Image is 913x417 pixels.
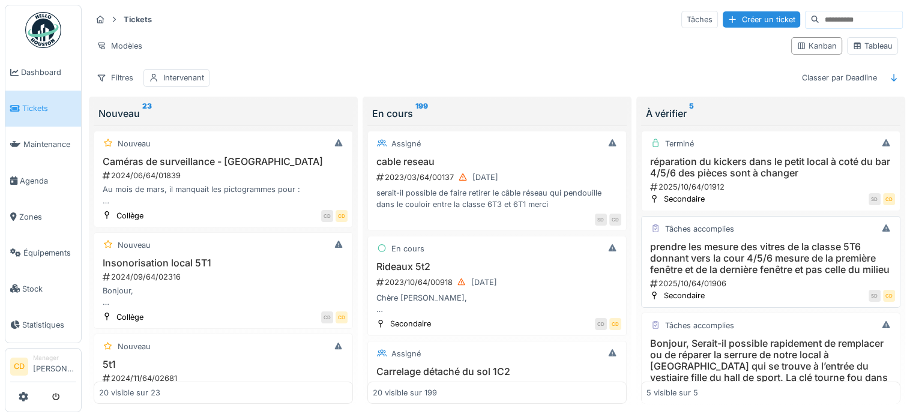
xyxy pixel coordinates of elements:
[91,37,148,55] div: Modèles
[98,106,348,121] div: Nouveau
[99,387,160,398] div: 20 visible sur 23
[649,278,895,289] div: 2025/10/64/01906
[681,11,718,28] div: Tâches
[723,11,800,28] div: Créer un ticket
[118,341,151,352] div: Nouveau
[336,311,348,323] div: CD
[101,373,348,384] div: 2024/11/64/02681
[664,193,705,205] div: Secondaire
[373,366,621,377] h3: Carrelage détaché du sol 1C2
[116,311,143,323] div: Collège
[375,275,621,290] div: 2023/10/64/00918
[118,239,151,251] div: Nouveau
[5,307,81,343] a: Statistiques
[321,210,333,222] div: CD
[373,261,621,272] h3: Rideaux 5t2
[5,235,81,271] a: Équipements
[869,290,881,302] div: SD
[852,40,893,52] div: Tableau
[10,358,28,376] li: CD
[101,271,348,283] div: 2024/09/64/02316
[869,193,881,205] div: SD
[336,210,348,222] div: CD
[116,210,143,221] div: Collège
[99,156,348,167] h3: Caméras de surveillance - [GEOGRAPHIC_DATA]
[5,271,81,307] a: Stock
[142,106,152,121] sup: 23
[22,319,76,331] span: Statistiques
[390,318,431,329] div: Secondaire
[649,181,895,193] div: 2025/10/64/01912
[25,12,61,48] img: Badge_color-CXgf-gQk.svg
[99,285,348,308] div: Bonjour, J'entame ma 5eme année de titulariat dans la 5T1, et je prends enfin la peine de vous fa...
[415,106,428,121] sup: 199
[101,170,348,181] div: 2024/06/64/01839
[22,103,76,114] span: Tickets
[595,214,607,226] div: SD
[372,106,622,121] div: En cours
[23,139,76,150] span: Maintenance
[5,127,81,163] a: Maintenance
[883,290,895,302] div: CD
[689,106,694,121] sup: 5
[883,193,895,205] div: CD
[118,138,151,149] div: Nouveau
[646,387,698,398] div: 5 visible sur 5
[5,55,81,91] a: Dashboard
[373,387,437,398] div: 20 visible sur 199
[373,292,621,315] div: Chère [PERSON_NAME], Il n’y a qu’un seul rideau en 5t2 et cela rend les projections très difficil...
[19,211,76,223] span: Zones
[375,170,621,185] div: 2023/03/64/00137
[665,138,694,149] div: Terminé
[391,243,424,254] div: En cours
[646,156,895,179] h3: réparation du kickers dans le petit local à coté du bar 4/5/6 des pièces sont à changer
[91,69,139,86] div: Filtres
[33,353,76,379] li: [PERSON_NAME]
[99,184,348,206] div: Au mois de mars, il manquait les pictogrammes pour : 1. Grille [PERSON_NAME] 2. [GEOGRAPHIC_DATA]...
[10,353,76,382] a: CD Manager[PERSON_NAME]
[797,69,882,86] div: Classer par Deadline
[797,40,837,52] div: Kanban
[646,106,896,121] div: À vérifier
[665,223,734,235] div: Tâches accomplies
[609,214,621,226] div: CD
[99,359,348,370] h3: 5t1
[373,156,621,167] h3: cable reseau
[664,290,705,301] div: Secondaire
[33,353,76,362] div: Manager
[5,199,81,235] a: Zones
[609,318,621,330] div: CD
[646,338,895,395] h3: Bonjour, Serait-il possible rapidement de remplacer ou de réparer la serrure de notre local à [GE...
[5,163,81,199] a: Agenda
[119,14,157,25] strong: Tickets
[665,320,734,331] div: Tâches accomplies
[5,91,81,127] a: Tickets
[646,241,895,276] h3: prendre les mesure des vitres de la classe 5T6 donnant vers la cour 4/5/6 mesure de la première f...
[22,283,76,295] span: Stock
[375,380,621,395] div: 2023/10/64/00935
[321,311,333,323] div: CD
[471,277,497,288] div: [DATE]
[595,318,607,330] div: CD
[99,257,348,269] h3: Insonorisation local 5T1
[21,67,76,78] span: Dashboard
[391,138,421,149] div: Assigné
[472,172,498,183] div: [DATE]
[163,72,204,83] div: Intervenant
[391,348,421,359] div: Assigné
[23,247,76,259] span: Équipements
[373,187,621,210] div: serait-il possible de faire retirer le câble réseau qui pendouille dans le couloir entre la class...
[20,175,76,187] span: Agenda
